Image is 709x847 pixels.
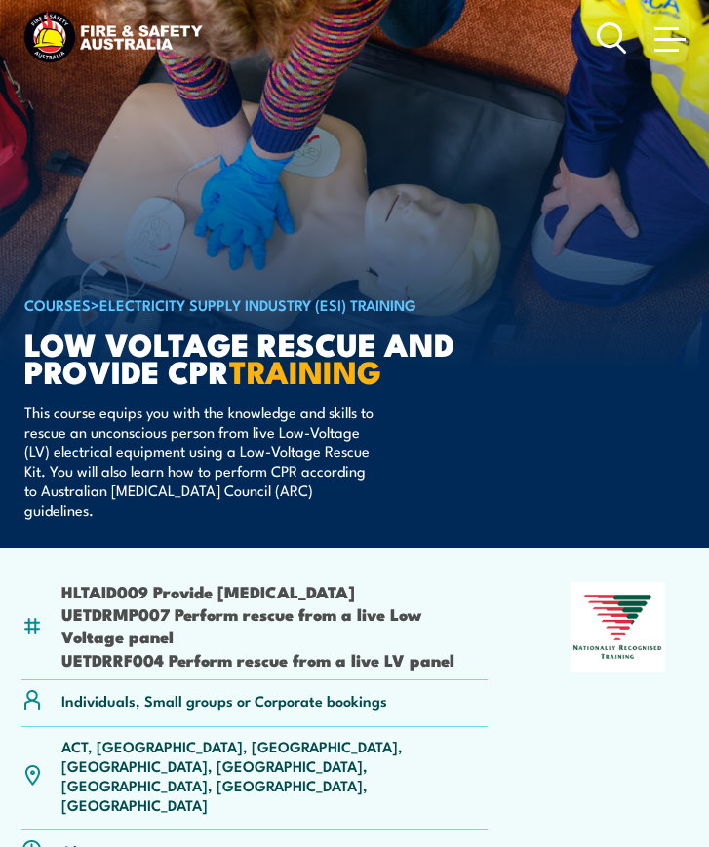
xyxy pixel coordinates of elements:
[229,346,381,395] strong: TRAINING
[61,602,488,648] li: UETDRMP007 Perform rescue from a live Low Voltage panel
[61,690,387,710] p: Individuals, Small groups or Corporate bookings
[24,293,91,315] a: COURSES
[99,293,416,315] a: Electricity Supply Industry (ESI) Training
[24,329,506,384] h1: Low Voltage Rescue and Provide CPR
[24,403,380,520] p: This course equips you with the knowledge and skills to rescue an unconscious person from live Lo...
[61,736,488,814] p: ACT, [GEOGRAPHIC_DATA], [GEOGRAPHIC_DATA], [GEOGRAPHIC_DATA], [GEOGRAPHIC_DATA], [GEOGRAPHIC_DATA...
[24,292,506,316] h6: >
[61,580,488,602] li: HLTAID009 Provide [MEDICAL_DATA]
[571,582,665,672] img: Nationally Recognised Training logo.
[61,648,488,671] li: UETDRRF004 Perform rescue from a live LV panel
